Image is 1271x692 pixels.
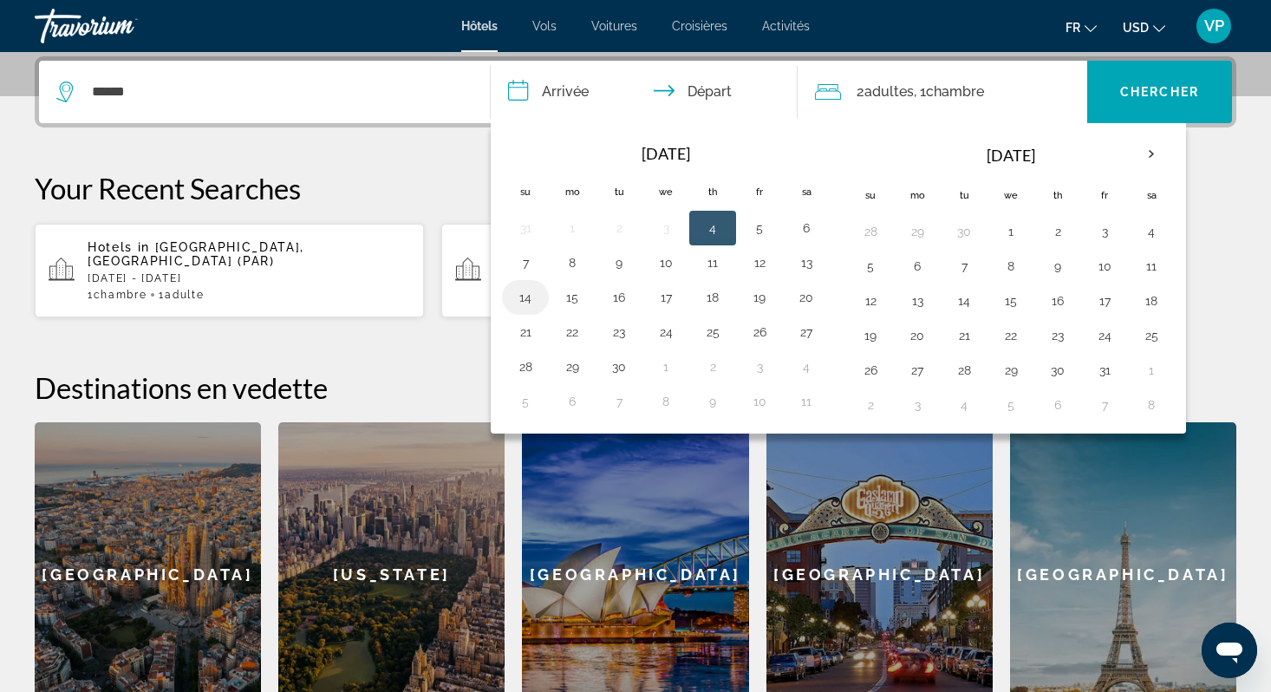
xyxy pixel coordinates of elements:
span: fr [1066,21,1080,35]
button: Day 5 [997,393,1025,417]
button: Day 13 [903,289,931,313]
button: Day 4 [1137,219,1165,244]
button: Day 16 [1044,289,1072,313]
button: Day 24 [652,320,680,344]
button: Day 18 [1137,289,1165,313]
button: Day 20 [792,285,820,310]
button: Day 2 [699,355,727,379]
button: Day 14 [950,289,978,313]
p: Your Recent Searches [35,171,1236,206]
button: Day 6 [1044,393,1072,417]
span: , 1 [914,80,984,104]
button: Day 23 [1044,323,1072,348]
span: Chambre [926,83,984,100]
button: Hotels in Agadir, Agadir - [GEOGRAPHIC_DATA], [GEOGRAPHIC_DATA] (AGA)[DATE] - [DATE]1Chambre2Adultes [441,223,831,318]
button: Day 21 [950,323,978,348]
button: Day 7 [950,254,978,278]
button: Day 30 [605,355,633,379]
div: Search widget [39,61,1232,123]
button: Day 29 [997,358,1025,382]
button: Check in and out dates [491,61,798,123]
button: Day 12 [857,289,884,313]
span: Vols [532,19,557,33]
button: Day 28 [512,355,539,379]
button: Day 3 [1091,219,1118,244]
button: Day 2 [857,393,884,417]
span: Hotels in [88,240,150,254]
button: Day 24 [1091,323,1118,348]
button: Day 10 [652,251,680,275]
button: Day 16 [605,285,633,310]
a: Voitures [591,19,637,33]
button: Day 30 [950,219,978,244]
button: Day 4 [699,216,727,240]
button: Day 2 [1044,219,1072,244]
button: Day 12 [746,251,773,275]
button: Day 3 [746,355,773,379]
button: Day 19 [857,323,884,348]
span: Activités [762,19,810,33]
button: Day 8 [558,251,586,275]
button: Day 5 [746,216,773,240]
button: Hotels in [GEOGRAPHIC_DATA], [GEOGRAPHIC_DATA] (PAR)[DATE] - [DATE]1Chambre1Adulte [35,223,424,318]
button: Day 10 [746,389,773,414]
button: Day 20 [903,323,931,348]
button: Day 8 [1137,393,1165,417]
button: Day 6 [903,254,931,278]
button: Change language [1066,15,1097,40]
span: 1 [88,289,147,301]
button: Day 26 [857,358,884,382]
a: Travorium [35,3,208,49]
button: Day 3 [652,216,680,240]
button: Travelers: 2 adults, 0 children [798,61,1087,123]
button: Chercher [1087,61,1232,123]
span: Chambre [94,289,147,301]
button: Day 22 [997,323,1025,348]
button: Day 28 [857,219,884,244]
button: Day 11 [699,251,727,275]
button: Day 27 [903,358,931,382]
span: [GEOGRAPHIC_DATA], [GEOGRAPHIC_DATA] (PAR) [88,240,304,268]
button: Day 7 [512,251,539,275]
a: Hôtels [461,19,498,33]
button: Day 23 [605,320,633,344]
button: Day 4 [792,355,820,379]
button: Day 15 [558,285,586,310]
button: Day 1 [558,216,586,240]
button: Day 17 [1091,289,1118,313]
button: Day 5 [857,254,884,278]
button: Change currency [1123,15,1165,40]
span: Chercher [1120,85,1199,99]
button: Day 22 [558,320,586,344]
button: Day 7 [1091,393,1118,417]
span: VP [1204,17,1224,35]
button: Day 5 [512,389,539,414]
button: Day 6 [792,216,820,240]
button: Day 27 [792,320,820,344]
button: Day 1 [1137,358,1165,382]
button: Day 6 [558,389,586,414]
iframe: Bouton de lancement de la fenêtre de messagerie [1202,623,1257,678]
p: [DATE] - [DATE] [88,272,410,284]
button: Day 25 [699,320,727,344]
button: Day 4 [950,393,978,417]
button: Day 11 [1137,254,1165,278]
span: Adulte [165,289,204,301]
button: Day 8 [652,389,680,414]
button: Day 19 [746,285,773,310]
h2: Destinations en vedette [35,370,1236,405]
button: Day 9 [699,389,727,414]
button: Day 8 [997,254,1025,278]
button: Day 9 [1044,254,1072,278]
button: User Menu [1191,8,1236,44]
button: Day 1 [652,355,680,379]
span: USD [1123,21,1149,35]
button: Day 30 [1044,358,1072,382]
button: Next month [1128,134,1175,174]
button: Day 17 [652,285,680,310]
a: Croisières [672,19,727,33]
button: Day 15 [997,289,1025,313]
